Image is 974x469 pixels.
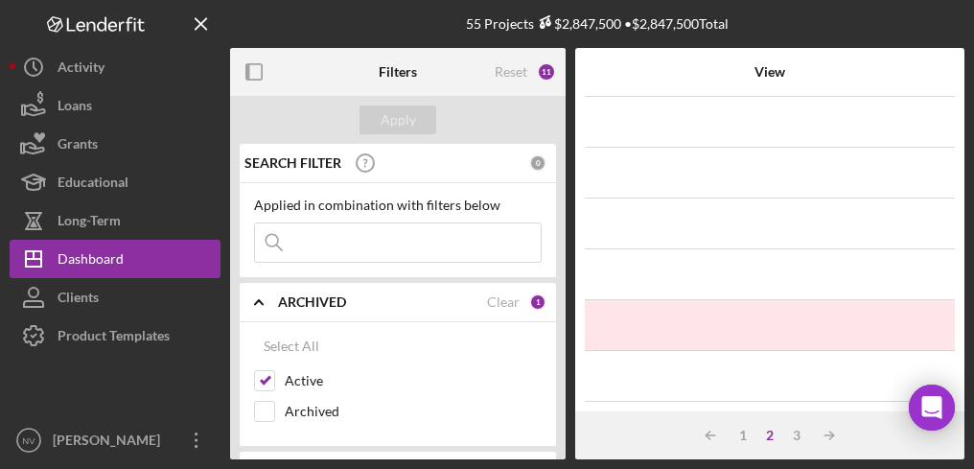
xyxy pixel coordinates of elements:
[244,155,341,171] b: SEARCH FILTER
[756,428,783,443] div: 2
[10,317,220,355] button: Product Templates
[58,48,104,91] div: Activity
[495,64,527,80] div: Reset
[487,294,520,310] div: Clear
[379,64,417,80] b: Filters
[254,327,329,365] button: Select All
[909,385,955,431] div: Open Intercom Messenger
[10,240,220,278] button: Dashboard
[58,125,98,168] div: Grants
[529,293,546,311] div: 1
[537,62,556,82] div: 11
[381,106,416,134] div: Apply
[10,48,220,86] button: Activity
[10,278,220,317] button: Clients
[534,15,621,32] div: $2,847,500
[10,421,220,459] button: NV[PERSON_NAME]
[783,428,810,443] div: 3
[278,294,346,310] b: ARCHIVED
[285,402,542,421] label: Archived
[359,106,436,134] button: Apply
[58,201,121,245] div: Long-Term
[285,371,542,390] label: Active
[10,163,220,201] button: Educational
[22,435,35,446] text: NV
[264,327,319,365] div: Select All
[10,201,220,240] button: Long-Term
[48,421,173,464] div: [PERSON_NAME]
[529,154,546,172] div: 0
[730,428,756,443] div: 1
[466,15,729,32] div: 55 Projects • $2,847,500 Total
[10,86,220,125] button: Loans
[58,86,92,129] div: Loans
[254,198,542,213] div: Applied in combination with filters below
[58,240,124,283] div: Dashboard
[58,163,128,206] div: Educational
[10,125,220,163] button: Grants
[58,317,170,360] div: Product Templates
[58,278,99,321] div: Clients
[607,64,933,80] div: View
